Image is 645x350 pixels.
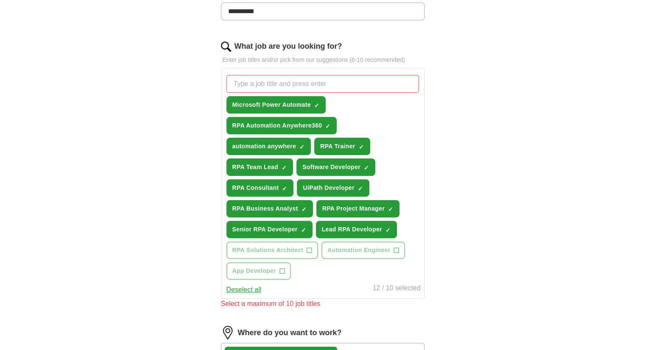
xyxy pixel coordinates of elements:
span: RPA Project Manager [322,204,385,213]
span: RPA Solutions Architect [232,246,304,255]
span: automation anywhere [232,142,296,151]
span: Lead RPA Developer [322,225,382,234]
div: Select a maximum of 10 job titles [221,299,424,309]
span: ✓ [302,206,307,213]
p: Enter job titles and/or pick from our suggestions (6-10 recommended) [221,56,424,64]
span: RPA Team Lead [232,163,279,172]
span: Software Developer [302,163,360,172]
button: automation anywhere✓ [226,138,311,155]
span: ✓ [282,164,287,171]
span: RPA Automation Anywhere360 [232,121,322,130]
span: RPA Business Analyst [232,204,298,213]
span: ✓ [359,144,364,150]
div: 12 / 10 selected [373,283,421,295]
span: ✓ [358,185,363,192]
img: location.png [221,326,235,339]
img: search.png [221,42,231,52]
button: Senior RPA Developer✓ [226,221,313,238]
label: What job are you looking for? [235,41,342,52]
span: ✓ [385,227,391,233]
span: Microsoft Power Automate [232,100,311,109]
button: Software Developer✓ [296,158,375,176]
button: App Developer [226,262,291,280]
button: RPA Automation Anywhere360✓ [226,117,337,134]
span: ✓ [388,206,393,213]
button: Lead RPA Developer✓ [316,221,397,238]
span: Automation Engineer [327,246,390,255]
span: Senior RPA Developer [232,225,298,234]
span: UiPath Developer [303,183,355,192]
input: Type a job title and press enter [226,75,419,93]
span: RPA Consultant [232,183,279,192]
label: Where do you want to work? [238,327,342,339]
span: ✓ [325,123,330,130]
button: Microsoft Power Automate✓ [226,96,326,114]
button: Deselect all [226,285,262,295]
button: RPA Trainer✓ [314,138,370,155]
button: RPA Business Analyst✓ [226,200,313,217]
button: RPA Consultant✓ [226,179,294,197]
button: UiPath Developer✓ [297,179,369,197]
span: ✓ [282,185,287,192]
button: RPA Project Manager✓ [316,200,399,217]
span: RPA Trainer [320,142,355,151]
button: Automation Engineer [321,242,405,259]
button: RPA Solutions Architect [226,242,318,259]
span: App Developer [232,267,276,275]
button: RPA Team Lead✓ [226,158,293,176]
span: ✓ [364,164,369,171]
span: ✓ [299,144,304,150]
span: ✓ [314,102,319,109]
span: ✓ [301,227,306,233]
